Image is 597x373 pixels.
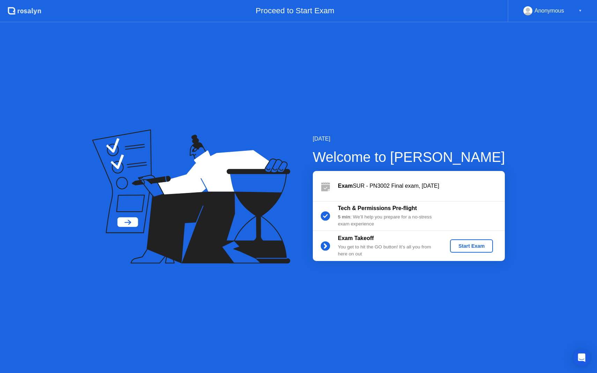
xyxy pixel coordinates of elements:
[573,349,590,366] div: Open Intercom Messenger
[338,205,417,211] b: Tech & Permissions Pre-flight
[338,182,505,190] div: SUR - PN3002 Final exam, [DATE]
[313,147,505,167] div: Welcome to [PERSON_NAME]
[338,235,374,241] b: Exam Takeoff
[338,214,351,219] b: 5 min
[338,183,353,189] b: Exam
[313,135,505,143] div: [DATE]
[453,243,490,249] div: Start Exam
[338,214,438,228] div: : We’ll help you prepare for a no-stress exam experience
[338,244,438,258] div: You get to hit the GO button! It’s all you from here on out
[578,6,582,15] div: ▼
[535,6,564,15] div: Anonymous
[450,239,493,253] button: Start Exam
